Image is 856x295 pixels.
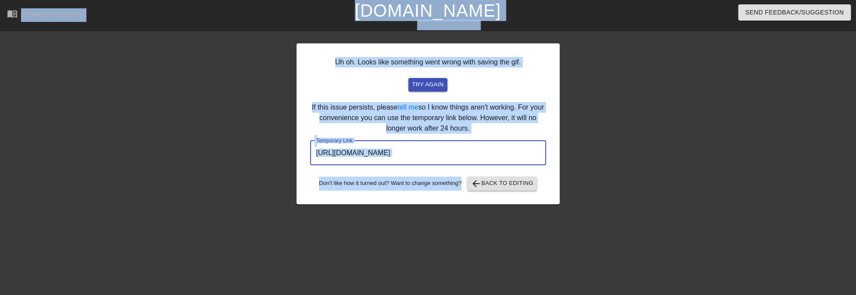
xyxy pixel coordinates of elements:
div: Don't like how it turned out? Want to change something? [310,177,546,191]
div: Uh oh. Looks like something went wrong with saving the gif. If this issue persists, please so I k... [297,43,560,204]
button: Back to Editing [467,177,537,191]
button: try again [408,78,447,92]
div: Browse the tutorials! [21,11,85,18]
a: Browse the tutorials! [7,8,85,22]
span: arrow_back [471,178,481,189]
a: [DOMAIN_NAME] [355,1,501,20]
a: tell me [398,103,418,111]
div: The online gif editor [290,20,606,30]
input: bare [310,141,546,165]
span: try again [412,80,444,90]
span: menu_book [7,8,18,19]
span: Send Feedback/Suggestion [745,7,844,18]
span: Back to Editing [471,178,534,189]
button: Send Feedback/Suggestion [738,4,851,21]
